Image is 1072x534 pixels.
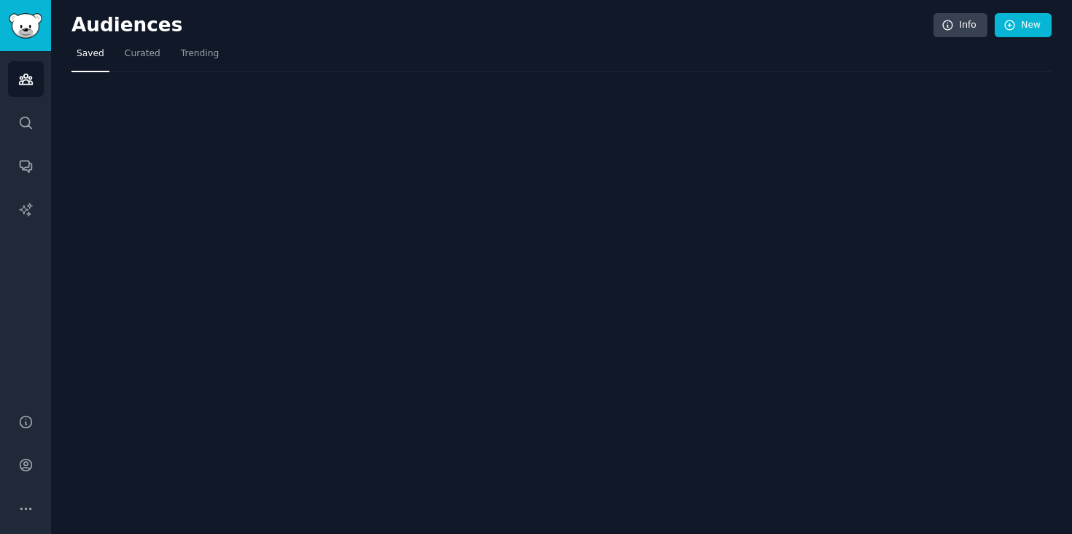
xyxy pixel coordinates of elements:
span: Trending [181,47,219,61]
span: Saved [77,47,104,61]
h2: Audiences [71,14,933,37]
a: Trending [176,42,224,72]
a: Saved [71,42,109,72]
a: Info [933,13,987,38]
span: Curated [125,47,160,61]
img: GummySearch logo [9,13,42,39]
a: Curated [120,42,166,72]
a: New [995,13,1052,38]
